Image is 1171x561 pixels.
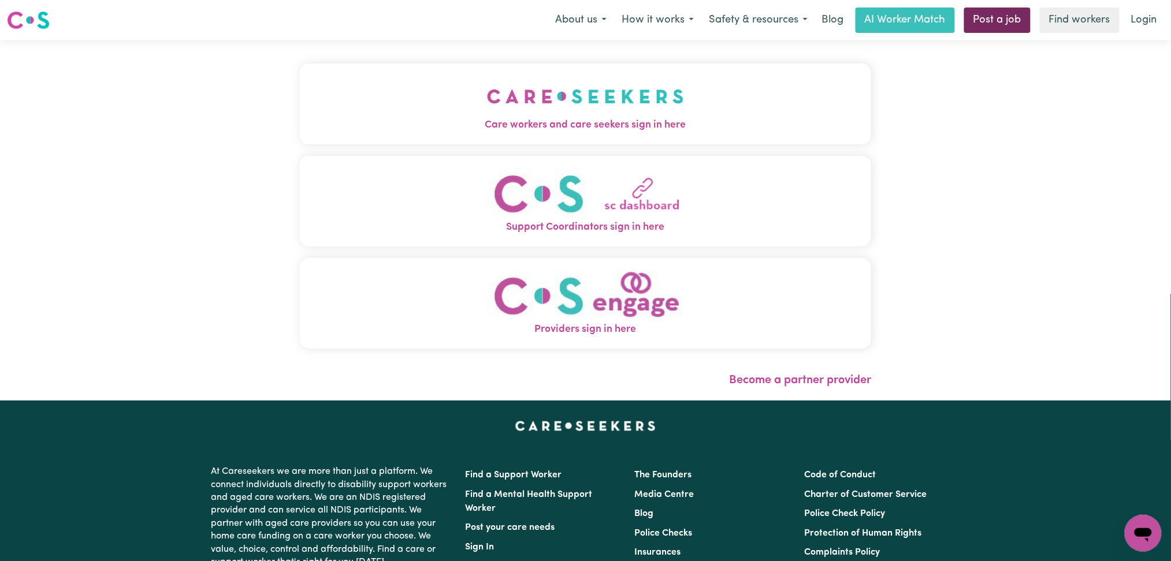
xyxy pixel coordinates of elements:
[300,118,872,133] span: Care workers and care seekers sign in here
[804,548,880,557] a: Complaints Policy
[7,7,50,33] a: Careseekers logo
[635,529,693,538] a: Police Checks
[729,375,871,386] a: Become a partner provider
[804,470,876,480] a: Code of Conduct
[804,529,921,538] a: Protection of Human Rights
[466,470,562,480] a: Find a Support Worker
[300,63,872,144] button: Care workers and care seekers sign in here
[300,220,872,235] span: Support Coordinators sign in here
[964,8,1031,33] a: Post a job
[1124,8,1164,33] a: Login
[548,8,614,32] button: About us
[515,421,656,431] a: Careseekers home page
[300,156,872,246] button: Support Coordinators sign in here
[815,8,851,33] a: Blog
[701,8,815,32] button: Safety & resources
[466,543,495,552] a: Sign In
[300,258,872,349] button: Providers sign in here
[466,490,593,513] a: Find a Mental Health Support Worker
[300,322,872,337] span: Providers sign in here
[635,490,694,499] a: Media Centre
[466,523,555,532] a: Post your care needs
[804,490,927,499] a: Charter of Customer Service
[856,8,955,33] a: AI Worker Match
[614,8,701,32] button: How it works
[1040,8,1120,33] a: Find workers
[635,470,692,480] a: The Founders
[804,509,885,518] a: Police Check Policy
[7,10,50,31] img: Careseekers logo
[635,548,681,557] a: Insurances
[1125,515,1162,552] iframe: Button to launch messaging window
[635,509,654,518] a: Blog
